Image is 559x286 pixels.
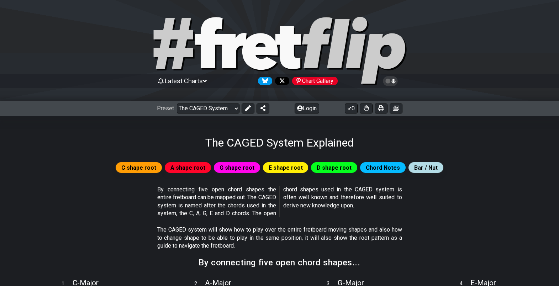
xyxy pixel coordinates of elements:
a: #fretflip at Pinterest [289,77,338,85]
span: E shape root [269,163,303,173]
button: Toggle Dexterity for all fretkits [360,104,373,113]
button: Share Preset [257,104,269,113]
div: Chart Gallery [292,77,338,85]
span: C shape root [121,163,156,173]
button: Create image [390,104,402,113]
span: A shape root [170,163,205,173]
p: By connecting five open chord shapes the entire fretboard can be mapped out. The CAGED system is ... [157,186,402,218]
p: The CAGED system will show how to play over the entire fretboard moving shapes and also how to ch... [157,226,402,250]
span: Chord Notes [366,163,400,173]
a: Follow #fretflip at X [272,77,289,85]
span: D shape root [317,163,352,173]
select: Preset [177,104,239,113]
button: Edit Preset [242,104,254,113]
span: Latest Charts [165,77,203,85]
h2: By connecting five open chord shapes... [199,259,360,266]
button: Login [295,104,319,113]
span: Bar / Nut [414,163,438,173]
span: G shape root [220,163,254,173]
button: 0 [345,104,358,113]
span: Preset [157,105,174,112]
button: Print [375,104,387,113]
span: Toggle light / dark theme [386,78,395,84]
a: Follow #fretflip at Bluesky [255,77,272,85]
h1: The CAGED System Explained [205,136,354,149]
